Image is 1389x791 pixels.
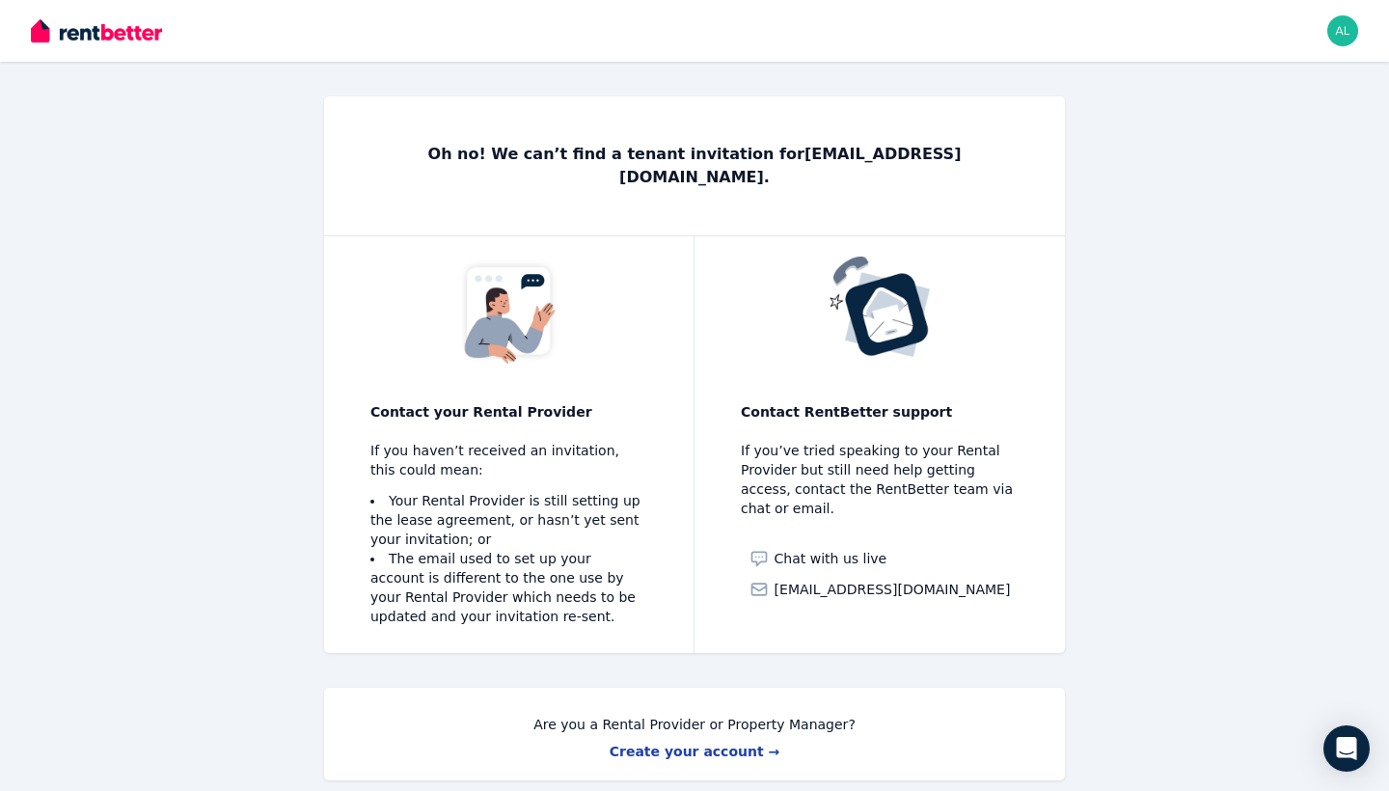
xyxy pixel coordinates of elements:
[741,441,1019,518] p: If you’ve tried speaking to your Rental Provider but still need help getting access, contact the ...
[370,549,647,626] li: The email used to set up your account is different to the one use by your Rental Provider which n...
[370,143,1019,189] p: Oh no! We can’t find a tenant invitation for [EMAIL_ADDRESS][DOMAIN_NAME] .
[370,491,647,549] li: Your Rental Provider is still setting up the lease agreement, or hasn’t yet sent your invitation; or
[775,580,1011,599] span: [EMAIL_ADDRESS][DOMAIN_NAME]
[749,580,1011,599] a: [EMAIL_ADDRESS][DOMAIN_NAME]
[741,402,1019,422] p: Contact RentBetter support
[455,256,563,367] img: No tenancy invitation received
[370,441,647,479] p: If you haven’t received an invitation, this could mean:
[826,256,934,358] img: No tenancy invitation received
[31,16,162,45] img: RentBetter
[1323,725,1370,772] div: Open Intercom Messenger
[1327,15,1358,46] img: alex.sargent99@ymail.com
[610,744,780,759] a: Create your account →
[370,402,647,422] p: Contact your Rental Provider
[370,715,1019,734] p: Are you a Rental Provider or Property Manager?
[775,549,887,568] span: Chat with us live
